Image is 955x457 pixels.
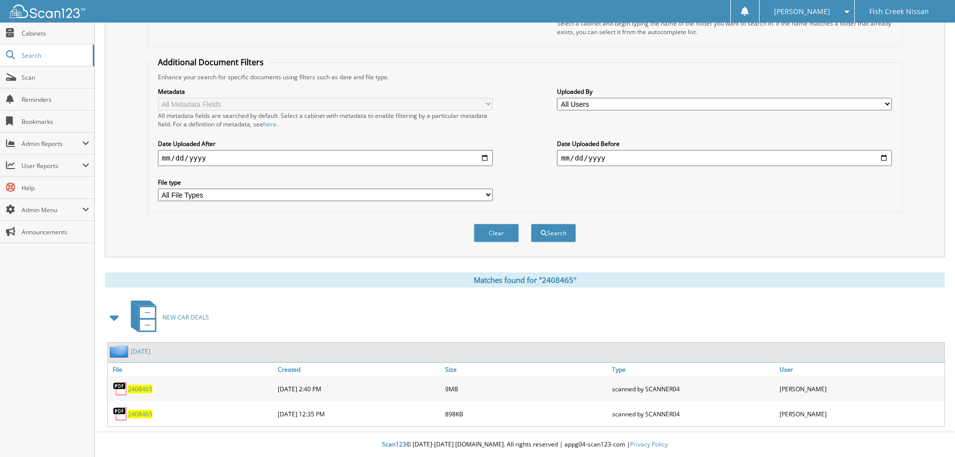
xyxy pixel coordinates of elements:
[131,347,150,356] a: [DATE]
[443,404,610,424] div: 898KB
[153,73,897,81] div: Enhance your search for specific documents using filters such as date and file type.
[158,150,493,166] input: start
[158,139,493,148] label: Date Uploaded After
[22,95,89,104] span: Reminders
[113,406,128,421] img: PDF.png
[105,272,945,287] div: Matches found for "2408465"
[610,404,777,424] div: scanned by SCANNER04
[531,224,576,242] button: Search
[557,139,892,148] label: Date Uploaded Before
[557,19,892,36] div: Select a cabinet and begin typing the name of the folder you want to search in. If the name match...
[128,385,152,393] a: 2408465
[125,297,209,337] a: NEW CAR DEALS
[630,440,668,448] a: Privacy Policy
[110,345,131,358] img: folder2.png
[275,404,443,424] div: [DATE] 12:35 PM
[275,379,443,399] div: [DATE] 2:40 PM
[10,5,85,18] img: scan123-logo-white.svg
[443,363,610,376] a: Size
[158,178,493,187] label: File type
[774,9,830,15] span: [PERSON_NAME]
[22,51,88,60] span: Search
[162,313,209,322] span: NEW CAR DEALS
[22,228,89,236] span: Announcements
[869,9,929,15] span: Fish Creek Nissan
[557,150,892,166] input: end
[153,57,269,68] legend: Additional Document Filters
[158,111,493,128] div: All metadata fields are searched by default. Select a cabinet with metadata to enable filtering b...
[128,410,152,418] a: 2408465
[22,117,89,126] span: Bookmarks
[610,379,777,399] div: scanned by SCANNER04
[905,409,955,457] iframe: Chat Widget
[22,29,89,38] span: Cabinets
[275,363,443,376] a: Created
[777,379,944,399] div: [PERSON_NAME]
[557,87,892,96] label: Uploaded By
[382,440,406,448] span: Scan123
[263,120,276,128] a: here
[777,404,944,424] div: [PERSON_NAME]
[158,87,493,96] label: Metadata
[610,363,777,376] a: Type
[95,432,955,457] div: © [DATE]-[DATE] [DOMAIN_NAME]. All rights reserved | appg04-scan123-com |
[108,363,275,376] a: File
[22,139,82,148] span: Admin Reports
[22,184,89,192] span: Help
[777,363,944,376] a: User
[113,381,128,396] img: PDF.png
[474,224,519,242] button: Clear
[443,379,610,399] div: 9MB
[22,206,82,214] span: Admin Menu
[22,162,82,170] span: User Reports
[22,73,89,82] span: Scan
